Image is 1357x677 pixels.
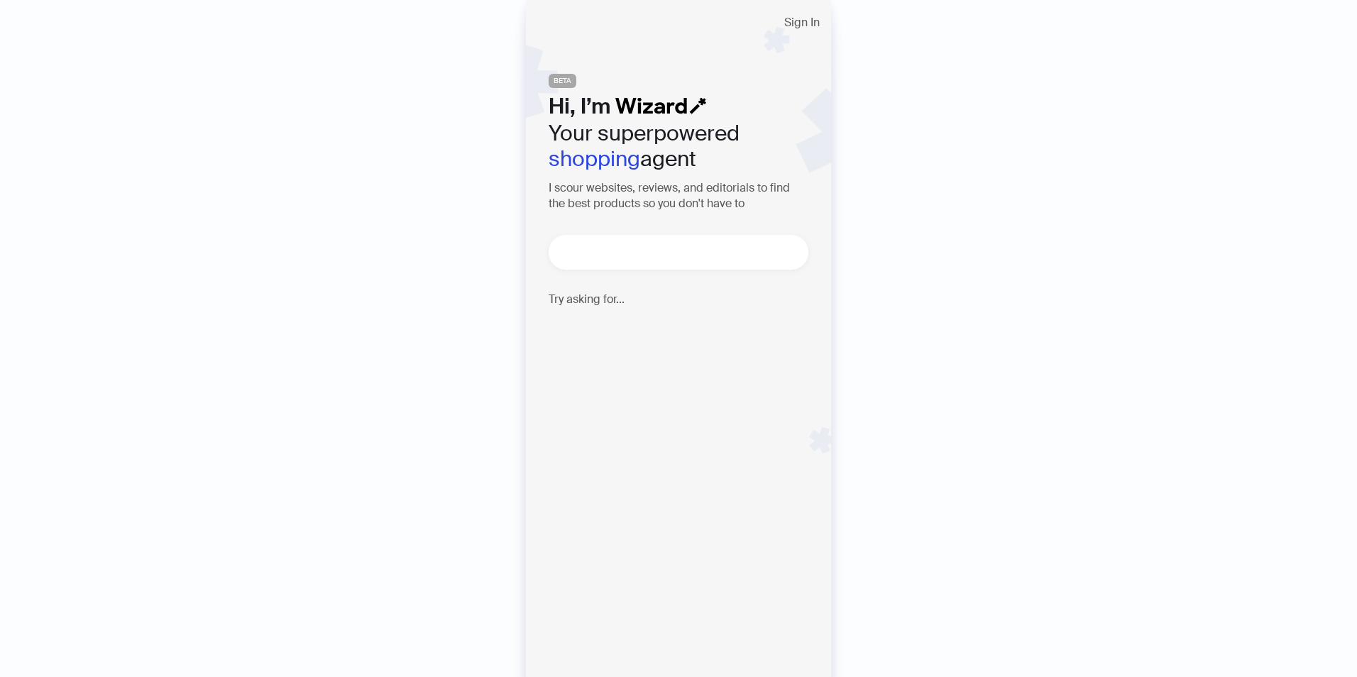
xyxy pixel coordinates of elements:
[549,180,808,212] h3: I scour websites, reviews, and editorials to find the best products so you don't have to
[549,292,808,306] h4: Try asking for...
[549,121,808,172] h2: Your superpowered agent
[549,74,576,88] span: BETA
[784,17,820,28] span: Sign In
[773,11,831,34] button: Sign In
[549,145,640,172] em: shopping
[562,317,811,360] div: Top of the line air fryer with large capacity 🔥
[549,92,610,120] span: Hi, I’m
